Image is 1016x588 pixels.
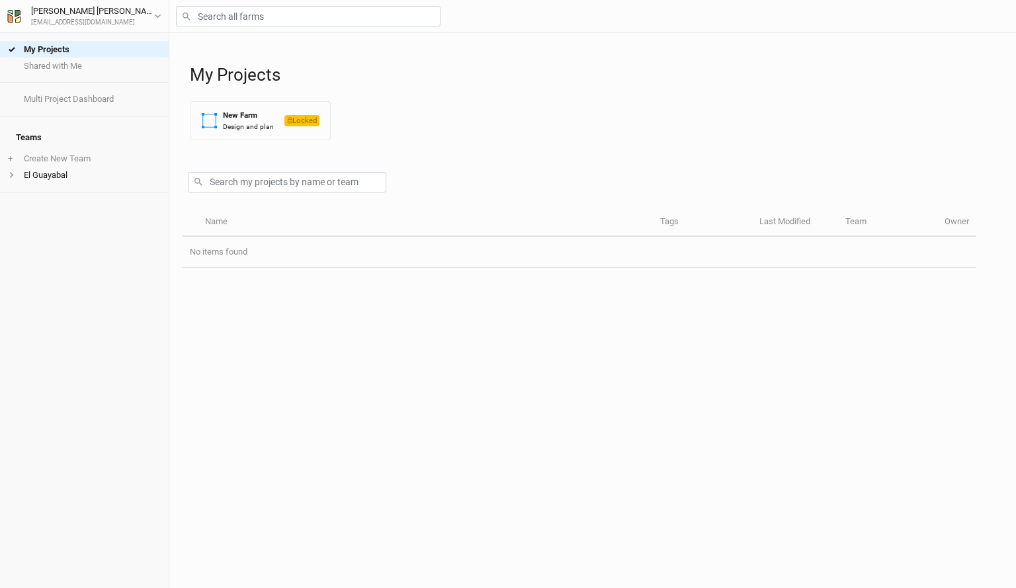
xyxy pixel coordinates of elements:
[223,110,274,121] div: New Farm
[8,124,161,151] h4: Teams
[197,208,652,237] th: Name
[31,5,154,18] div: [PERSON_NAME] [PERSON_NAME]
[752,208,838,237] th: Last Modified
[838,208,937,237] th: Team
[223,122,274,132] div: Design and plan
[190,101,331,140] button: New FarmDesign and planLocked
[8,153,13,164] span: +
[937,208,976,237] th: Owner
[653,208,752,237] th: Tags
[190,65,1003,85] h1: My Projects
[183,237,976,268] td: No items found
[284,115,319,126] span: Locked
[176,6,441,26] input: Search all farms
[188,172,386,192] input: Search my projects by name or team
[31,18,154,28] div: [EMAIL_ADDRESS][DOMAIN_NAME]
[7,4,162,28] button: [PERSON_NAME] [PERSON_NAME][EMAIL_ADDRESS][DOMAIN_NAME]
